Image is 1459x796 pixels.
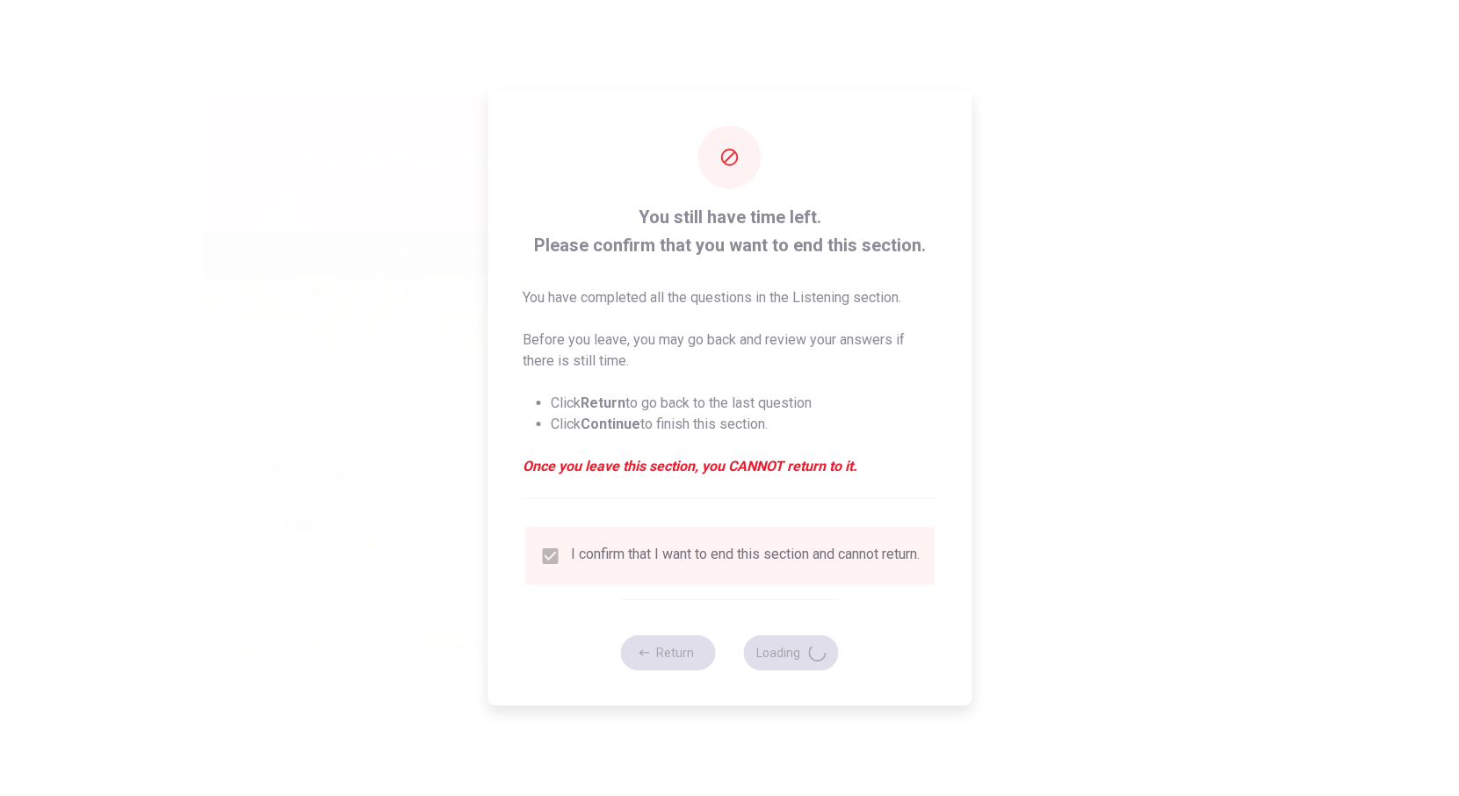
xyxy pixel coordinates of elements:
[744,635,839,670] button: Loading
[551,414,936,435] li: Click to finish this section.
[551,393,936,414] li: Click to go back to the last question
[571,546,920,567] div: I confirm that I want to end this section and cannot return.
[581,416,640,432] strong: Continue
[523,203,936,259] span: You still have time left. Please confirm that you want to end this section.
[621,635,716,670] button: Return
[523,456,936,477] em: Once you leave this section, you CANNOT return to it.
[523,287,936,308] p: You have completed all the questions in the Listening section.
[581,394,625,411] strong: Return
[523,329,936,372] p: Before you leave, you may go back and review your answers if there is still time.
